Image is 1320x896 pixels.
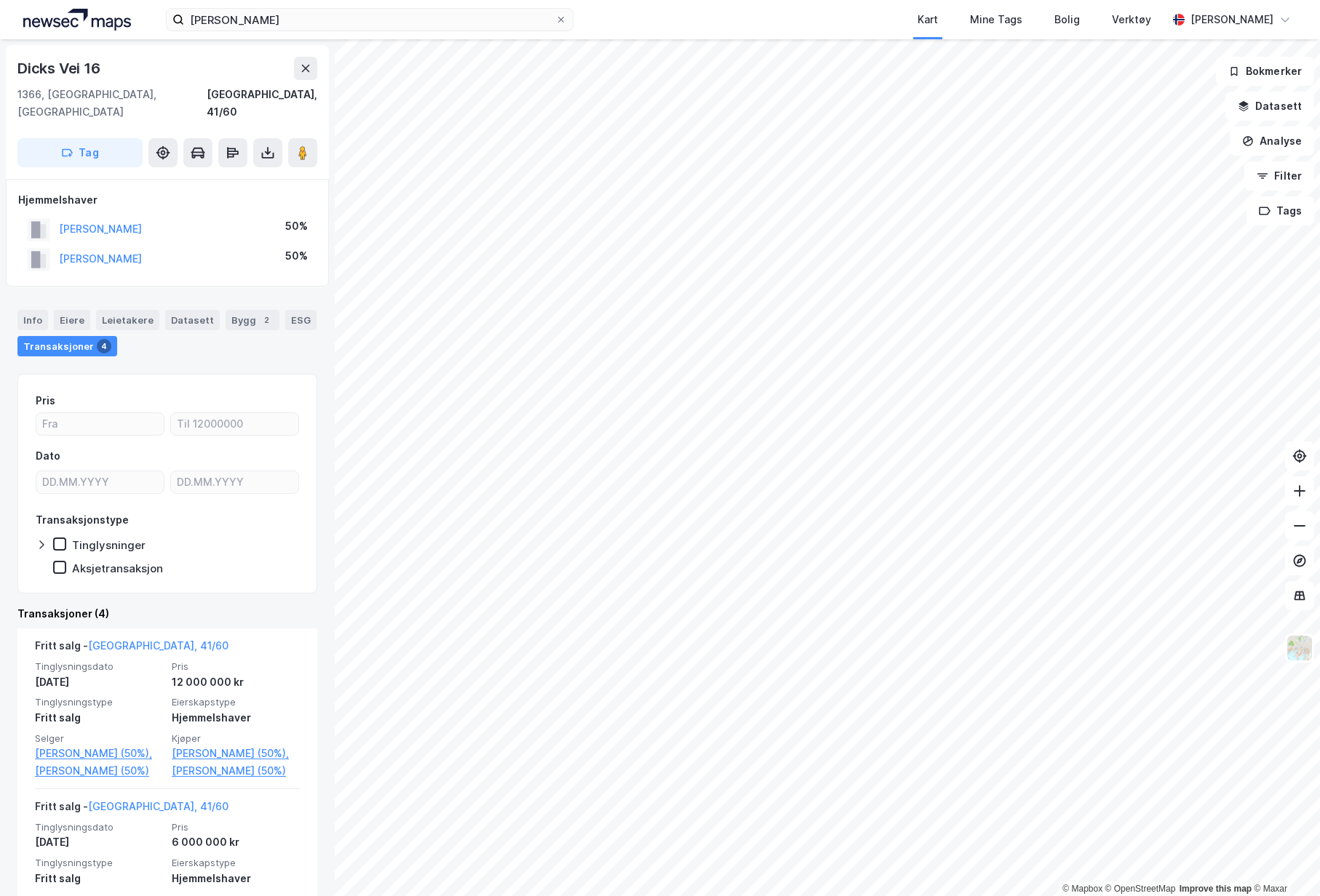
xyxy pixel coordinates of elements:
[97,339,111,353] div: 4
[172,833,300,851] div: 6 000 000 kr
[35,762,163,780] a: [PERSON_NAME] (50%)
[1286,634,1313,662] img: Z
[172,732,300,745] span: Kjøper
[172,821,300,833] span: Pris
[259,313,274,327] div: 2
[172,745,300,762] a: [PERSON_NAME] (50%),
[1244,161,1314,191] button: Filter
[172,660,300,673] span: Pris
[35,870,163,887] div: Fritt salg
[226,310,279,330] div: Bygg
[165,310,220,330] div: Datasett
[1247,196,1314,225] button: Tags
[1180,884,1252,894] a: Improve this map
[17,336,117,356] div: Transaksjoner
[88,800,228,812] a: [GEOGRAPHIC_DATA], 41/60
[1105,884,1176,894] a: OpenStreetMap
[1190,11,1273,28] div: [PERSON_NAME]
[35,732,163,745] span: Selger
[970,11,1022,28] div: Mine Tags
[172,709,300,727] div: Hjemmelshaver
[171,413,298,435] input: Til 12000000
[17,57,103,80] div: Dicks Vei 16
[285,310,317,330] div: ESG
[1062,884,1102,894] a: Mapbox
[35,833,163,851] div: [DATE]
[72,538,146,552] div: Tinglysninger
[17,310,48,330] div: Info
[72,561,163,575] div: Aksjetransaksjon
[285,217,308,235] div: 50%
[36,392,55,409] div: Pris
[17,138,143,167] button: Tag
[36,447,60,465] div: Dato
[184,9,555,31] input: Søk på adresse, matrikkel, gårdeiere, leietakere eller personer
[172,870,300,887] div: Hjemmelshaver
[35,696,163,708] span: Tinglysningstype
[1112,11,1151,28] div: Verktøy
[88,639,228,652] a: [GEOGRAPHIC_DATA], 41/60
[35,821,163,833] span: Tinglysningsdato
[285,247,308,265] div: 50%
[36,413,164,435] input: Fra
[17,86,207,121] div: 1366, [GEOGRAPHIC_DATA], [GEOGRAPHIC_DATA]
[172,696,300,708] span: Eierskapstype
[172,762,300,780] a: [PERSON_NAME] (50%)
[36,471,164,493] input: DD.MM.YYYY
[96,310,159,330] div: Leietakere
[1216,57,1314,86] button: Bokmerker
[17,605,317,623] div: Transaksjoner (4)
[35,857,163,869] span: Tinglysningstype
[172,857,300,869] span: Eierskapstype
[35,637,228,660] div: Fritt salg -
[1054,11,1080,28] div: Bolig
[1247,826,1320,896] iframe: Chat Widget
[918,11,938,28] div: Kart
[54,310,90,330] div: Eiere
[35,673,163,691] div: [DATE]
[35,798,228,821] div: Fritt salg -
[35,660,163,673] span: Tinglysningsdato
[18,191,317,209] div: Hjemmelshaver
[35,709,163,727] div: Fritt salg
[172,673,300,691] div: 12 000 000 kr
[35,745,163,762] a: [PERSON_NAME] (50%),
[36,511,129,529] div: Transaksjonstype
[207,86,317,121] div: [GEOGRAPHIC_DATA], 41/60
[1230,127,1314,156] button: Analyse
[23,9,131,31] img: logo.a4113a55bc3d86da70a041830d287a7e.svg
[171,471,298,493] input: DD.MM.YYYY
[1225,92,1314,121] button: Datasett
